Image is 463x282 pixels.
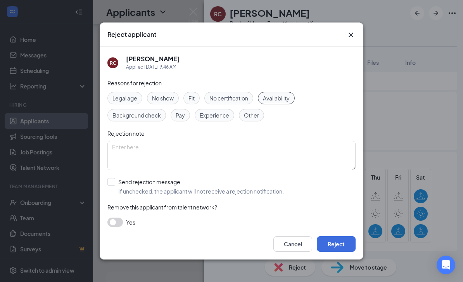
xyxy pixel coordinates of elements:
[263,94,290,102] span: Availability
[112,94,137,102] span: Legal age
[346,30,356,40] svg: Cross
[188,94,195,102] span: Fit
[107,204,217,211] span: Remove this applicant from talent network?
[437,256,455,274] div: Open Intercom Messenger
[244,111,259,119] span: Other
[346,30,356,40] button: Close
[107,130,145,137] span: Rejection note
[273,236,312,252] button: Cancel
[209,94,248,102] span: No certification
[176,111,185,119] span: Pay
[317,236,356,252] button: Reject
[126,55,180,63] h5: [PERSON_NAME]
[126,63,180,71] div: Applied [DATE] 9:46 AM
[112,111,161,119] span: Background check
[200,111,229,119] span: Experience
[126,218,135,227] span: Yes
[107,30,156,39] h3: Reject applicant
[110,60,116,66] div: RC
[107,80,162,87] span: Reasons for rejection
[152,94,174,102] span: No show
